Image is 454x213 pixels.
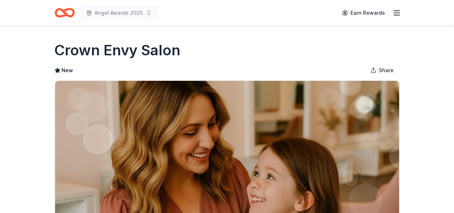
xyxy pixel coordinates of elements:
[338,6,390,19] a: Earn Rewards
[62,66,73,75] span: New
[55,40,181,60] h1: Crown Envy Salon
[379,66,394,75] span: Share
[95,9,143,17] span: Angel Awards 2025
[81,6,157,20] button: Angel Awards 2025
[55,4,75,21] a: Home
[365,63,400,78] button: Share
